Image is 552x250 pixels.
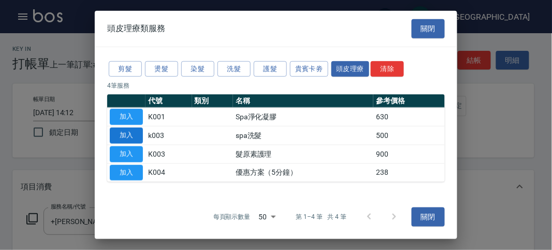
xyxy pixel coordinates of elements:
[110,109,143,125] button: 加入
[146,163,192,182] td: K004
[233,126,373,145] td: spa洗髮
[412,207,445,227] button: 關閉
[107,23,165,34] span: 頭皮理療類服務
[371,61,404,77] button: 清除
[331,61,370,77] button: 頭皮理療
[373,126,445,145] td: 500
[146,94,192,108] th: 代號
[254,61,287,77] button: 護髮
[110,128,143,144] button: 加入
[109,61,142,77] button: 剪髮
[146,108,192,127] td: K001
[233,94,373,108] th: 名稱
[110,164,143,180] button: 加入
[146,126,192,145] td: k003
[412,19,445,38] button: 關閉
[146,145,192,163] td: K003
[233,163,373,182] td: 優惠方案（5分鐘）
[181,61,214,77] button: 染髮
[373,163,445,182] td: 238
[217,61,251,77] button: 洗髮
[233,145,373,163] td: 髮原素護理
[296,212,346,221] p: 第 1–4 筆 共 4 筆
[373,94,445,108] th: 參考價格
[255,203,280,231] div: 50
[213,212,251,221] p: 每頁顯示數量
[373,145,445,163] td: 900
[373,108,445,127] td: 630
[290,61,328,77] button: 貴賓卡劵
[145,61,178,77] button: 燙髮
[192,94,233,108] th: 類別
[107,81,445,90] p: 4 筆服務
[110,146,143,162] button: 加入
[233,108,373,127] td: Spa淨化凝膠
